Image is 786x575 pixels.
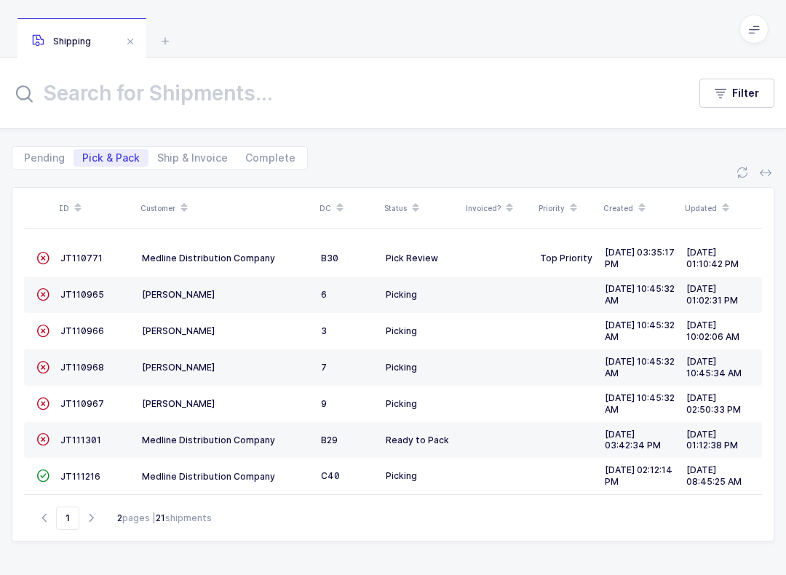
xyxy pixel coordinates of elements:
[686,320,739,342] span: [DATE] 10:02:06 AM
[605,247,675,269] span: [DATE] 03:35:17 PM
[605,464,672,487] span: [DATE] 02:12:14 PM
[686,392,741,415] span: [DATE] 02:50:33 PM
[142,289,215,300] span: [PERSON_NAME]
[384,196,457,221] div: Status
[321,362,327,373] span: 7
[36,289,49,300] span: 
[142,471,275,482] span: Medline Distribution Company
[60,435,101,445] span: JT111301
[36,398,49,409] span: 
[142,325,215,336] span: [PERSON_NAME]
[142,253,275,263] span: Medline Distribution Company
[321,398,327,409] span: 9
[686,464,742,487] span: [DATE] 08:45:25 AM
[156,512,165,523] b: 21
[386,289,417,300] span: Picking
[36,325,49,336] span: 
[603,196,676,221] div: Created
[60,253,103,263] span: JT110771
[466,196,530,221] div: Invoiced?
[386,325,417,336] span: Picking
[699,79,774,108] button: Filter
[386,253,438,263] span: Pick Review
[36,253,49,263] span: 
[686,283,738,306] span: [DATE] 01:02:31 PM
[605,429,661,451] span: [DATE] 03:42:34 PM
[321,253,338,263] span: B30
[32,36,91,47] span: Shipping
[686,356,742,378] span: [DATE] 10:45:34 AM
[36,434,49,445] span: 
[12,76,670,111] input: Search for Shipments...
[60,362,104,373] span: JT110968
[321,470,340,481] span: C40
[157,153,228,163] span: Ship & Invoice
[60,471,100,482] span: JT111216
[82,153,140,163] span: Pick & Pack
[539,196,595,221] div: Priority
[732,86,759,100] span: Filter
[386,470,417,481] span: Picking
[60,325,104,336] span: JT110966
[605,392,675,415] span: [DATE] 10:45:32 AM
[59,196,132,221] div: ID
[142,398,215,409] span: [PERSON_NAME]
[686,247,739,269] span: [DATE] 01:10:42 PM
[60,289,104,300] span: JT110965
[117,512,212,525] div: pages | shipments
[140,196,311,221] div: Customer
[321,289,327,300] span: 6
[60,398,104,409] span: JT110967
[685,196,750,221] div: Updated
[386,435,449,445] span: Ready to Pack
[24,153,65,163] span: Pending
[386,362,417,373] span: Picking
[321,435,338,445] span: B29
[245,153,295,163] span: Complete
[117,512,122,523] b: 2
[605,283,675,306] span: [DATE] 10:45:32 AM
[686,429,738,451] span: [DATE] 01:12:38 PM
[319,196,376,221] div: DC
[321,325,327,336] span: 3
[605,356,675,378] span: [DATE] 10:45:32 AM
[605,320,675,342] span: [DATE] 10:45:32 AM
[56,507,79,530] span: Go to
[142,362,215,373] span: [PERSON_NAME]
[36,470,49,481] span: 
[36,362,49,373] span: 
[386,398,417,409] span: Picking
[142,435,275,445] span: Medline Distribution Company
[540,253,592,263] span: Top Priority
